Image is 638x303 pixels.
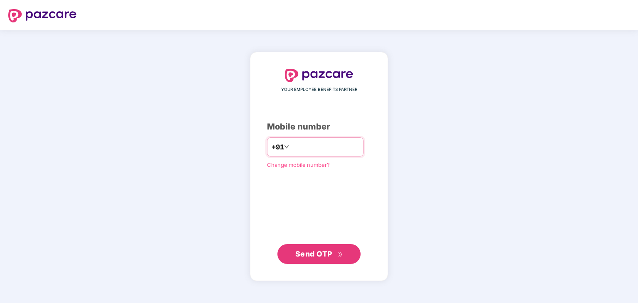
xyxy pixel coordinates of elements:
[338,252,343,257] span: double-right
[267,120,371,133] div: Mobile number
[284,144,289,149] span: down
[277,244,361,264] button: Send OTPdouble-right
[267,161,330,168] a: Change mobile number?
[272,142,284,152] span: +91
[281,86,357,93] span: YOUR EMPLOYEE BENEFITS PARTNER
[285,69,353,82] img: logo
[8,9,77,22] img: logo
[295,249,332,258] span: Send OTP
